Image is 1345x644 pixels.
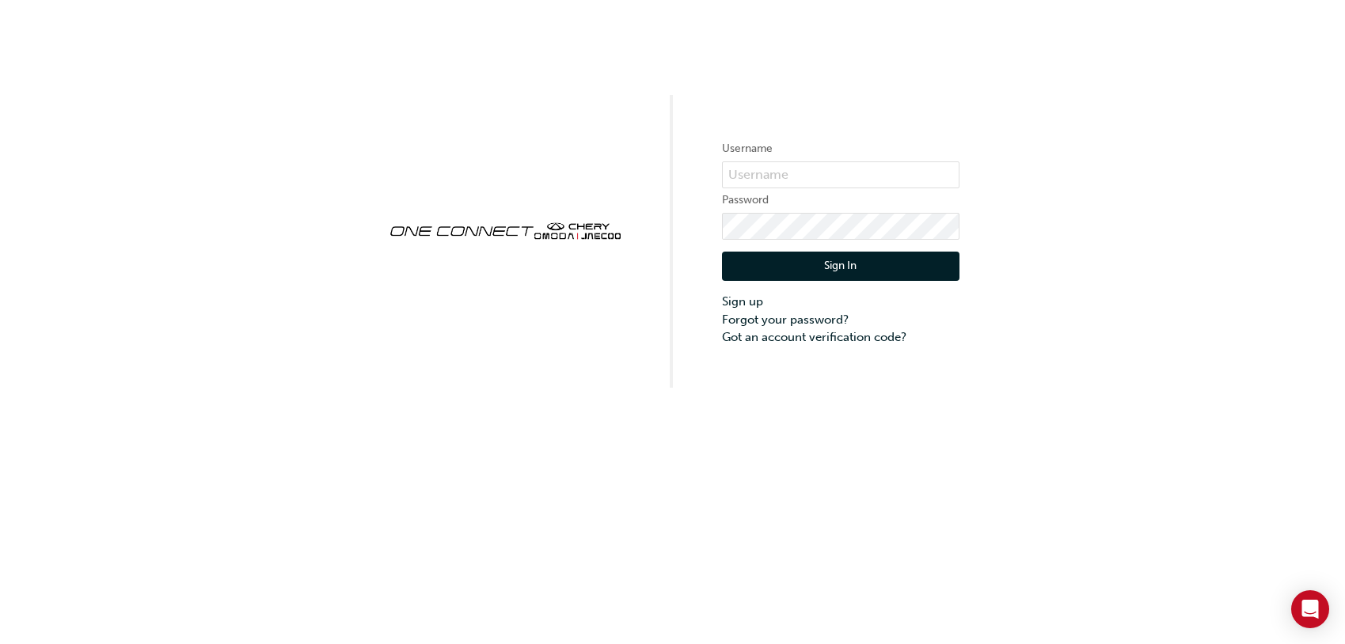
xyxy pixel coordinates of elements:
a: Got an account verification code? [722,328,959,347]
input: Username [722,161,959,188]
a: Sign up [722,293,959,311]
a: Forgot your password? [722,311,959,329]
div: Open Intercom Messenger [1291,590,1329,628]
img: oneconnect [386,209,624,250]
label: Username [722,139,959,158]
button: Sign In [722,252,959,282]
label: Password [722,191,959,210]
